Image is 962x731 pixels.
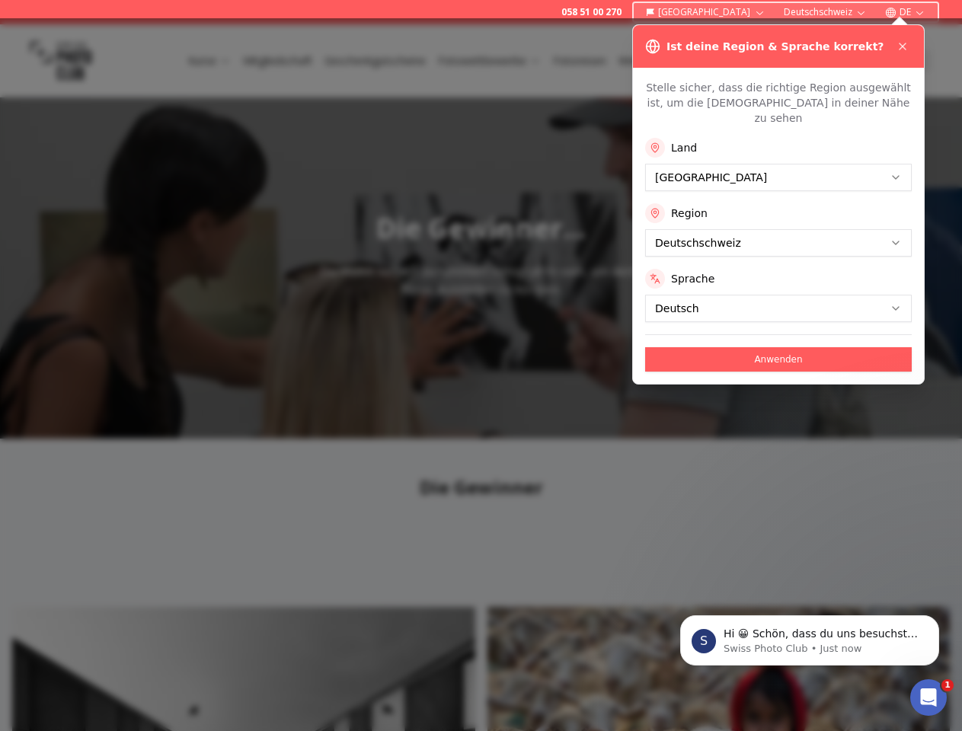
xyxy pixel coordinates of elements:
p: Stelle sicher, dass die richtige Region ausgewählt ist, um die [DEMOGRAPHIC_DATA] in deiner Nähe ... [645,80,912,126]
button: [GEOGRAPHIC_DATA] [640,3,772,21]
a: 058 51 00 270 [561,6,622,18]
iframe: Intercom live chat [910,679,947,716]
label: Region [671,206,708,221]
button: Anwenden [645,347,912,372]
h3: Ist deine Region & Sprache korrekt? [666,39,884,54]
label: Sprache [671,271,714,286]
iframe: Intercom notifications message [657,583,962,690]
button: Deutschschweiz [778,3,873,21]
button: DE [879,3,932,21]
span: 1 [941,679,954,691]
label: Land [671,140,697,155]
